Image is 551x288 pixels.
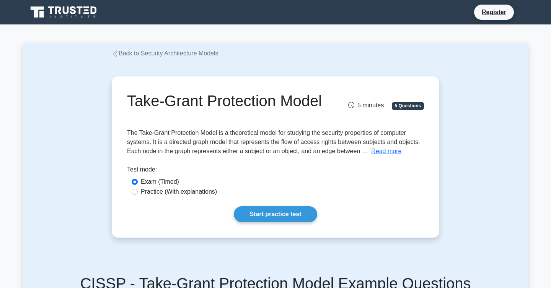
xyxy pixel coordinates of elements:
span: 5 minutes [348,102,384,108]
label: Exam (Timed) [141,177,179,186]
a: Register [477,7,511,17]
div: Test mode: [127,165,424,177]
button: Read more [371,147,401,156]
a: Start practice test [234,206,317,222]
h1: Take-Grant Protection Model [127,92,322,110]
a: Back to Security Architecture Models [112,50,218,57]
label: Practice (With explanations) [141,187,217,196]
span: The Take-Grant Protection Model is a theoretical model for studying the security properties of co... [127,129,420,154]
span: 5 Questions [392,102,424,110]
